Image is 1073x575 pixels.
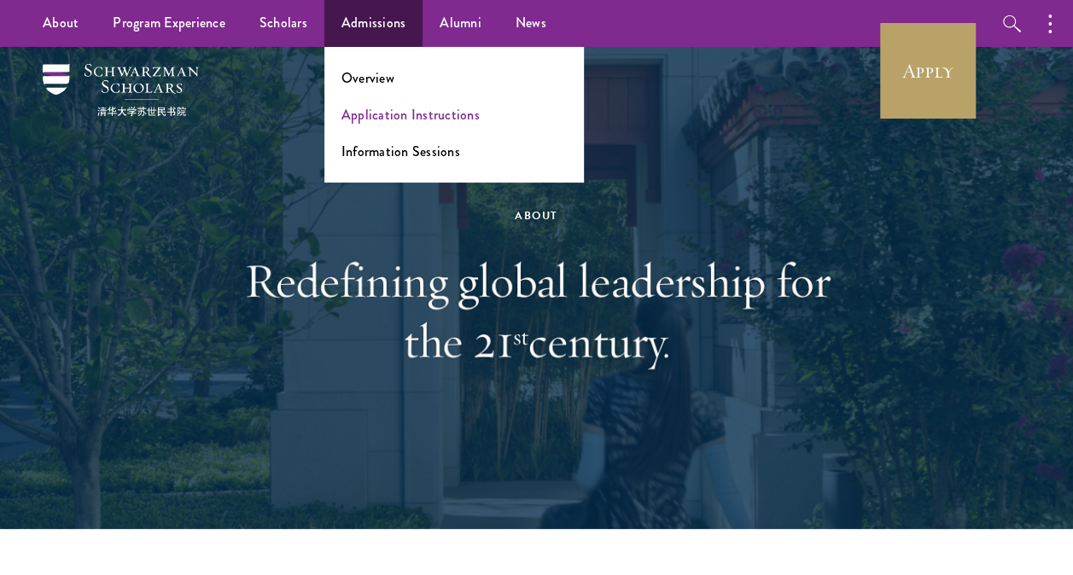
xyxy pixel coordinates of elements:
sup: st [513,322,528,351]
h1: Redefining global leadership for the 21 century. [242,251,831,370]
a: Overview [341,68,394,88]
div: About [242,206,831,225]
a: Application Instructions [341,105,480,125]
a: Apply [880,23,976,119]
a: Information Sessions [341,142,460,161]
img: Schwarzman Scholars [43,64,199,116]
